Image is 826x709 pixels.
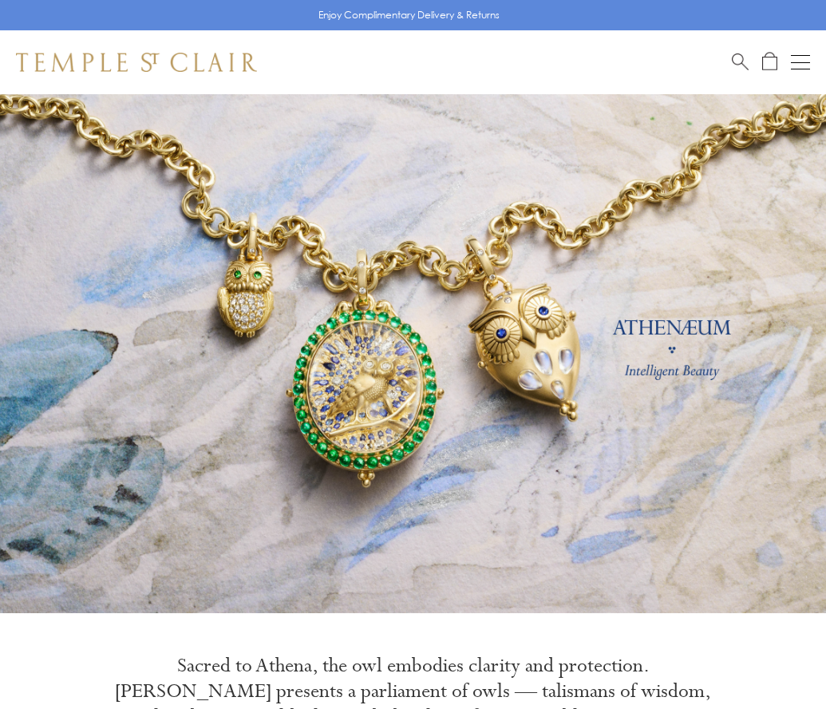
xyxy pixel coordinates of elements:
button: Open navigation [791,53,810,72]
a: Search [732,52,749,72]
img: Temple St. Clair [16,53,257,72]
a: Open Shopping Bag [762,52,777,72]
p: Enjoy Complimentary Delivery & Returns [318,7,500,23]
